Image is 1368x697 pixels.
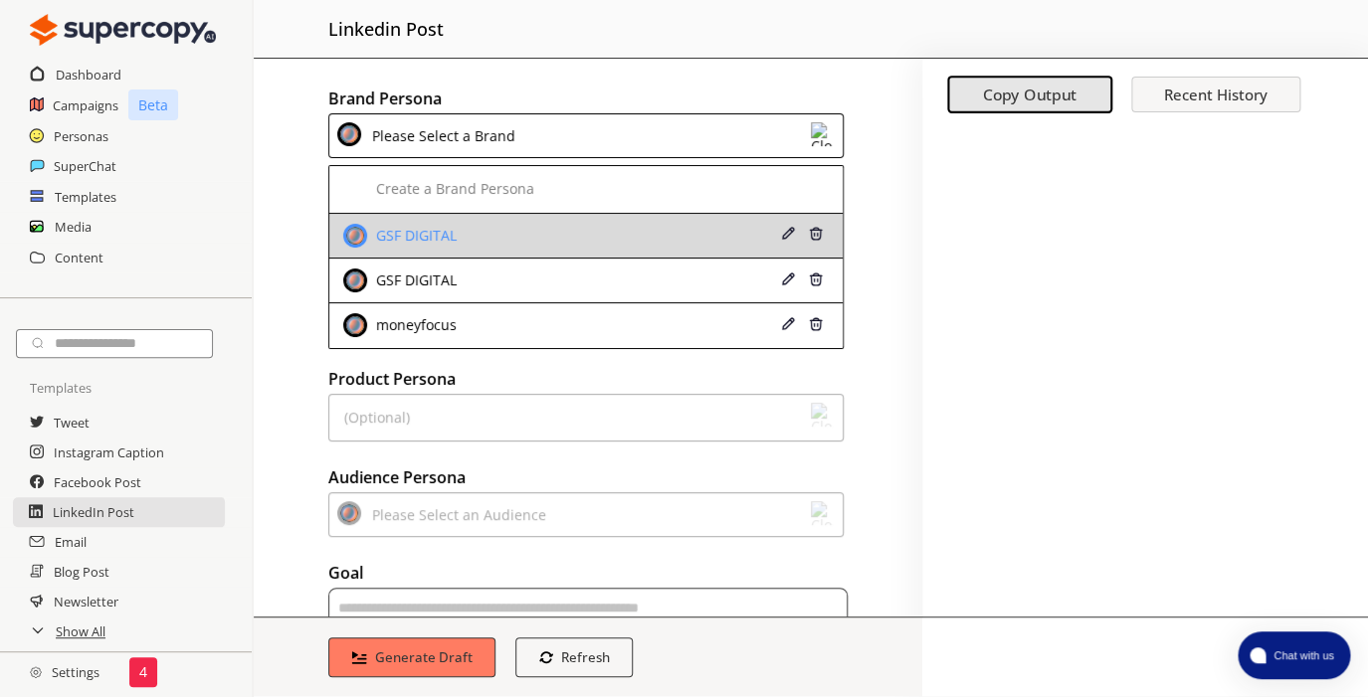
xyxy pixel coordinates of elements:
img: Close [809,317,823,331]
a: LinkedIn Post [53,497,134,527]
img: Close [781,272,795,286]
p: Beta [128,89,178,120]
span: Chat with us [1266,647,1338,663]
button: Recent History [1131,77,1300,112]
a: Personas [54,121,108,151]
button: atlas-launcher [1238,631,1350,679]
img: Close [781,227,795,241]
button: Refresh [515,637,634,677]
h2: Brand Persona [328,84,848,113]
button: Generate Draft [328,637,495,677]
div: moneyfocus [371,317,457,333]
img: Close [811,501,835,525]
b: Refresh [561,648,610,666]
img: Close [343,224,367,248]
div: Please Select an Audience [365,501,546,528]
a: Content [55,243,103,272]
p: 4 [139,664,147,680]
a: Show All [56,616,105,646]
a: Tweet [54,408,90,437]
a: Facebook Post [54,467,141,497]
a: Email [55,527,87,557]
div: Please Select a Brand [365,122,515,149]
a: SuperChat [54,151,116,181]
h2: Goal [328,558,848,588]
img: Close [809,227,823,241]
a: Newsletter [54,587,118,616]
a: Instagram Caption [54,437,164,467]
img: Close [811,122,835,146]
div: GSF DIGITAL [371,228,457,244]
img: Close [30,666,42,678]
img: Close [343,313,367,337]
div: Create a Brand Persona [371,181,534,197]
div: (Optional) [337,403,410,433]
h2: Audience Persona [328,462,848,492]
img: Close [781,317,795,331]
img: Close [337,501,361,525]
a: Dashboard [56,60,121,89]
b: Recent History [1164,85,1268,104]
h2: linkedin post [328,10,444,48]
img: Close [337,122,361,146]
a: Media [55,212,92,242]
a: Blog Post [54,557,109,587]
button: Copy Output [947,77,1112,114]
img: Close [809,272,823,286]
img: Close [811,403,835,427]
img: Close [343,268,367,292]
b: Copy Output [983,85,1077,105]
b: Generate Draft [375,648,473,666]
img: Close [30,10,216,50]
h2: Product Persona [328,364,848,394]
div: GSF DIGITAL [371,272,457,288]
a: Templates [55,182,116,212]
a: Campaigns [53,90,118,120]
